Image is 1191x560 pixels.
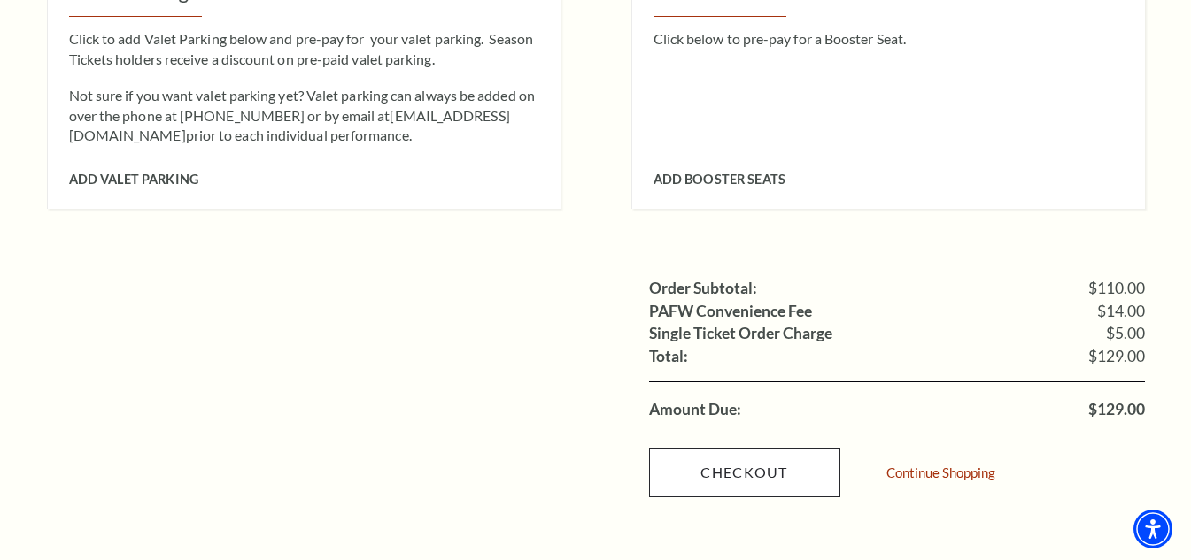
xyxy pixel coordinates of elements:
span: Add Valet Parking [69,172,198,187]
label: Order Subtotal: [649,280,757,296]
label: Amount Due: [649,402,741,418]
a: Checkout [649,448,840,497]
label: Total: [649,349,688,364]
span: Add Booster Seats [654,172,785,187]
div: Accessibility Menu [1133,510,1172,548]
p: Click below to pre-pay for a Booster Seat. [654,29,1124,49]
a: Continue Shopping [886,466,995,479]
p: Not sure if you want valet parking yet? Valet parking can always be added on over the phone at [P... [69,86,539,145]
p: Click to add Valet Parking below and pre-pay for your valet parking. Season Tickets holders recei... [69,29,539,69]
span: $14.00 [1097,303,1145,319]
span: $5.00 [1106,326,1145,341]
span: $129.00 [1088,349,1145,364]
span: $110.00 [1088,280,1145,296]
label: Single Ticket Order Charge [649,326,832,341]
label: PAFW Convenience Fee [649,303,812,319]
span: $129.00 [1088,402,1145,418]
